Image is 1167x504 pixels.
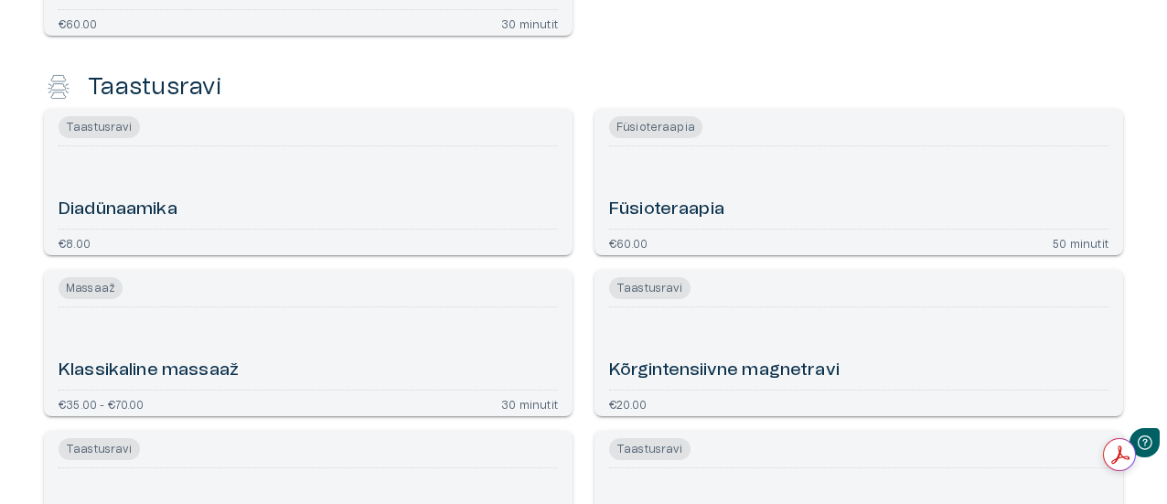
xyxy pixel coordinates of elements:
[59,359,239,383] h6: Klassikaline massaaž
[501,398,558,409] p: 30 minutit
[59,237,91,248] p: €8.00
[609,116,702,138] span: Füsioteraapia
[59,17,97,28] p: €60.00
[594,109,1123,255] a: Navigate to Füsioteraapia
[501,17,558,28] p: 30 minutit
[609,237,648,248] p: €60.00
[59,198,177,222] h6: Diadünaamika
[59,438,140,460] span: Taastusravi
[609,277,691,299] span: Taastusravi
[44,109,573,255] a: Navigate to Diadünaamika
[1053,237,1108,248] p: 50 minutit
[1024,421,1167,472] iframe: Help widget launcher
[44,270,573,416] a: Navigate to Klassikaline massaaž
[59,277,123,299] span: Massaaž
[609,198,724,222] h6: Füsioteraapia
[609,438,691,460] span: Taastusravi
[594,270,1123,416] a: Navigate to Kõrgintensiivne magnetravi
[59,398,145,409] p: €35.00 - €70.00
[609,398,647,409] p: €20.00
[609,359,840,383] h6: Kõrgintensiivne magnetravi
[88,72,222,102] h4: Taastusravi
[59,116,140,138] span: Taastusravi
